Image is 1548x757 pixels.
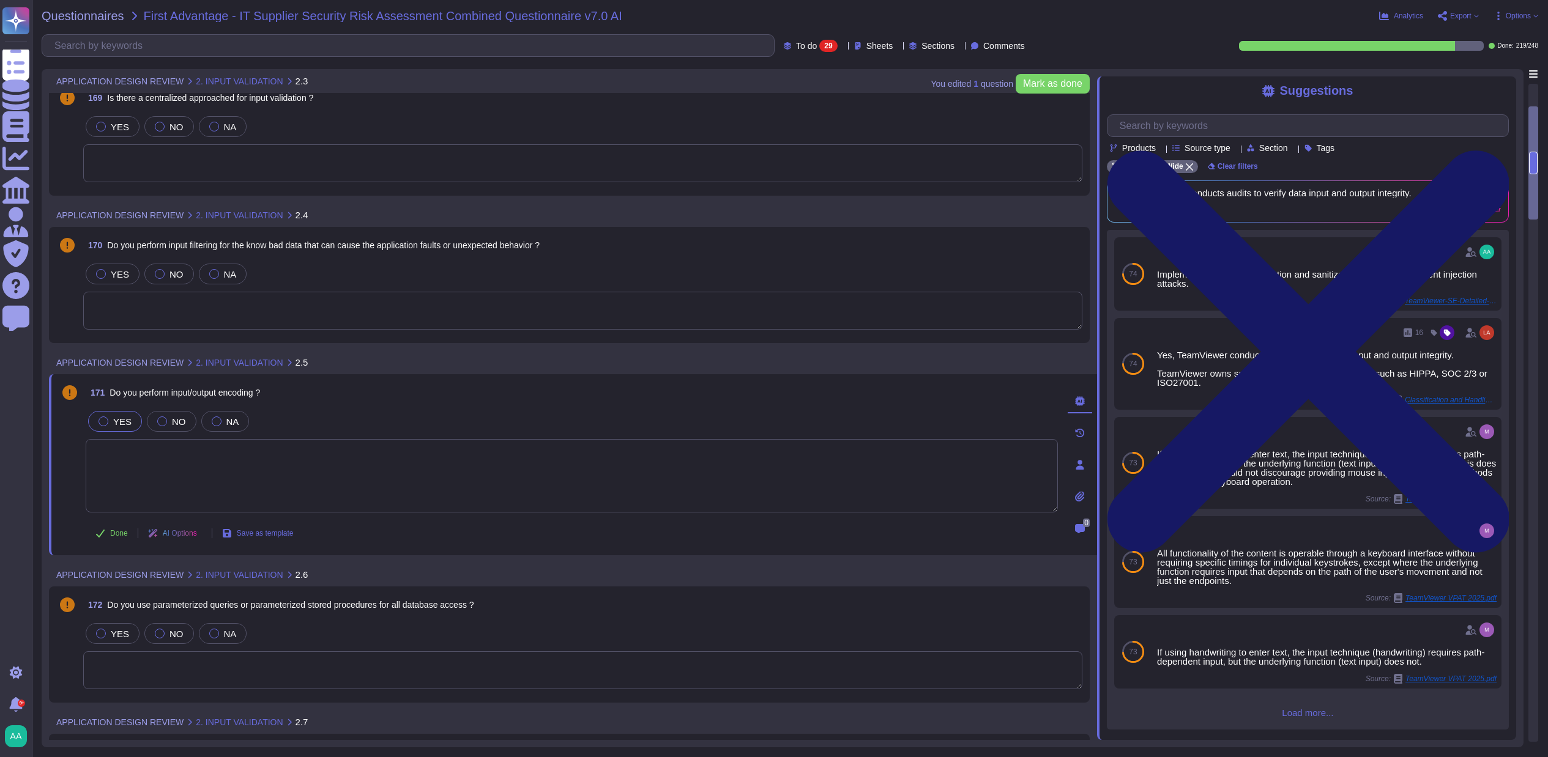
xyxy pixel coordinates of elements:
input: Search by keywords [48,35,774,56]
span: Questionnaires [42,10,124,22]
span: Done: [1497,43,1514,49]
span: 2. INPUT VALIDATION [196,211,283,220]
button: Analytics [1379,11,1423,21]
span: Done [110,530,128,537]
span: 219 / 248 [1516,43,1538,49]
button: user [2,723,35,750]
div: If using handwriting to enter text, the input technique (handwriting) requires path-dependent inp... [1157,648,1497,666]
span: 73 [1129,459,1137,467]
span: NO [169,269,184,279]
span: NA [224,269,237,279]
input: Search by keywords [1114,115,1508,136]
span: 2.5 [296,358,308,367]
button: Save as template [212,521,303,545]
img: user [1479,622,1494,637]
button: Done [86,521,138,545]
span: To do [796,42,817,50]
span: 2. INPUT VALIDATION [196,718,283,726]
span: Comments [983,42,1025,50]
span: Do you perform input filtering for the know bad data that can cause the application faults or une... [107,240,540,250]
span: You edited question [931,79,1013,88]
img: user [5,725,27,747]
img: user [1479,424,1494,439]
span: YES [111,629,129,639]
div: 9+ [18,700,25,707]
span: Analytics [1394,12,1423,20]
span: 2.3 [296,76,308,86]
span: 2. INPUT VALIDATION [196,571,283,579]
span: TeamViewer VPAT 2025.pdf [1405,675,1497,682]
span: First Advantage - IT Supplier Security Risk Assessment Combined Questionnaire v7.0 AI [144,10,622,22]
span: Sections [921,42,954,50]
span: Export [1450,12,1472,20]
span: Options [1506,12,1531,20]
span: NO [169,122,184,132]
span: Is there a centralized approached for input validation ? [107,93,313,103]
div: 29 [819,40,837,52]
span: 2.4 [296,210,308,220]
span: APPLICATION DESIGN REVIEW [56,571,184,579]
span: APPLICATION DESIGN REVIEW [56,358,184,367]
span: 74 [1129,270,1137,278]
b: 1 [973,79,978,88]
span: 171 [86,388,105,397]
span: AI Options [163,530,197,537]
span: Save as template [237,530,294,537]
span: Mark as done [1023,79,1082,89]
img: user [1479,523,1494,538]
span: APPLICATION DESIGN REVIEW [56,77,184,86]
span: Load more... [1107,708,1509,717]
span: YES [113,416,132,427]
span: Sheets [866,42,893,50]
span: 170 [83,241,102,249]
span: 73 [1129,558,1137,566]
span: APPLICATION DESIGN REVIEW [56,211,184,220]
span: NA [224,629,237,639]
span: 73 [1129,648,1137,655]
span: NA [226,416,239,427]
span: 74 [1129,360,1137,367]
span: 2.7 [296,717,308,726]
button: Mark as done [1016,74,1090,94]
span: NA [224,122,237,132]
span: 2. INPUT VALIDATION [196,358,283,367]
span: Do you perform input/output encoding ? [110,388,260,397]
span: 172 [83,600,102,609]
span: NO [169,629,184,639]
span: 2. INPUT VALIDATION [196,77,283,86]
span: APPLICATION DESIGN REVIEW [56,718,184,726]
span: YES [111,269,129,279]
span: YES [111,122,129,132]
span: 0 [1083,519,1090,527]
span: Source: [1366,674,1497,684]
img: user [1479,245,1494,259]
img: user [1479,325,1494,340]
span: 2.6 [296,570,308,579]
span: 169 [83,94,102,102]
span: NO [172,416,186,427]
span: Do you use parameterized queries or parameterized stored procedures for all database access ? [107,600,474,610]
